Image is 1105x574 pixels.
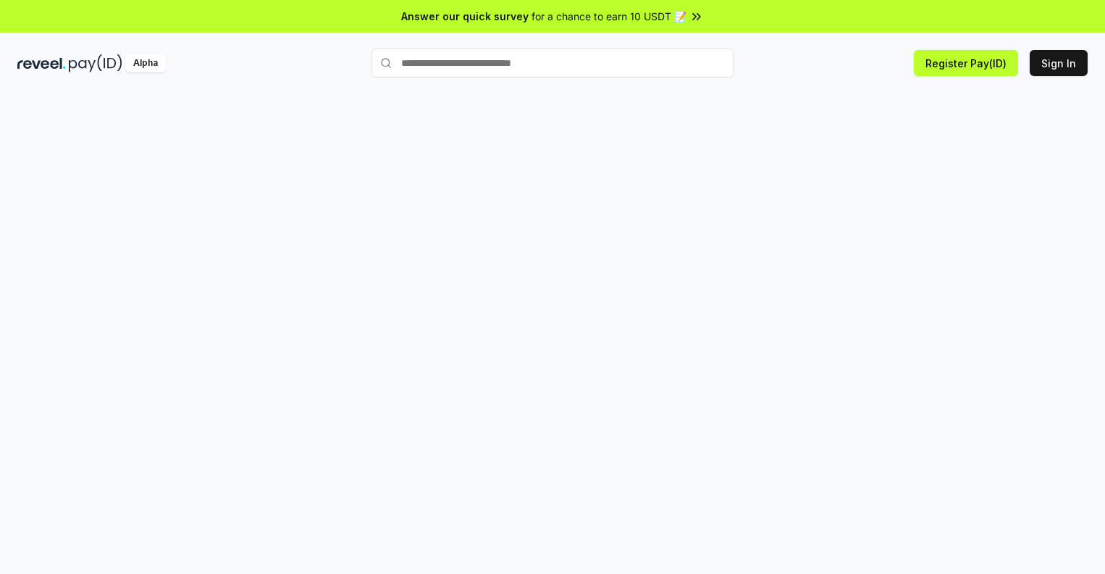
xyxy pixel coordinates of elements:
[914,50,1018,76] button: Register Pay(ID)
[125,54,166,72] div: Alpha
[1030,50,1088,76] button: Sign In
[69,54,122,72] img: pay_id
[17,54,66,72] img: reveel_dark
[532,9,686,24] span: for a chance to earn 10 USDT 📝
[401,9,529,24] span: Answer our quick survey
